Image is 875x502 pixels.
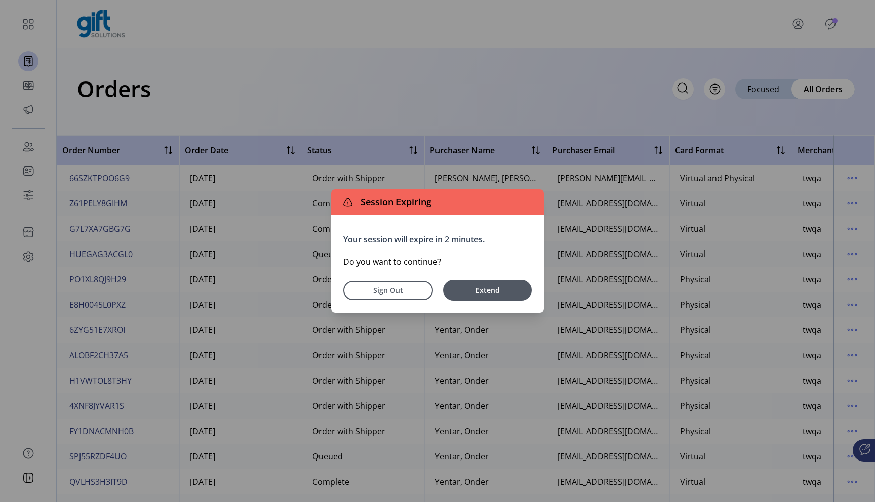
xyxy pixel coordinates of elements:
button: Extend [443,280,532,301]
button: Sign Out [343,281,433,300]
p: Your session will expire in 2 minutes. [343,233,532,245]
span: Sign Out [356,285,420,296]
span: Extend [448,285,527,296]
p: Do you want to continue? [343,256,532,268]
span: Session Expiring [356,195,431,209]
